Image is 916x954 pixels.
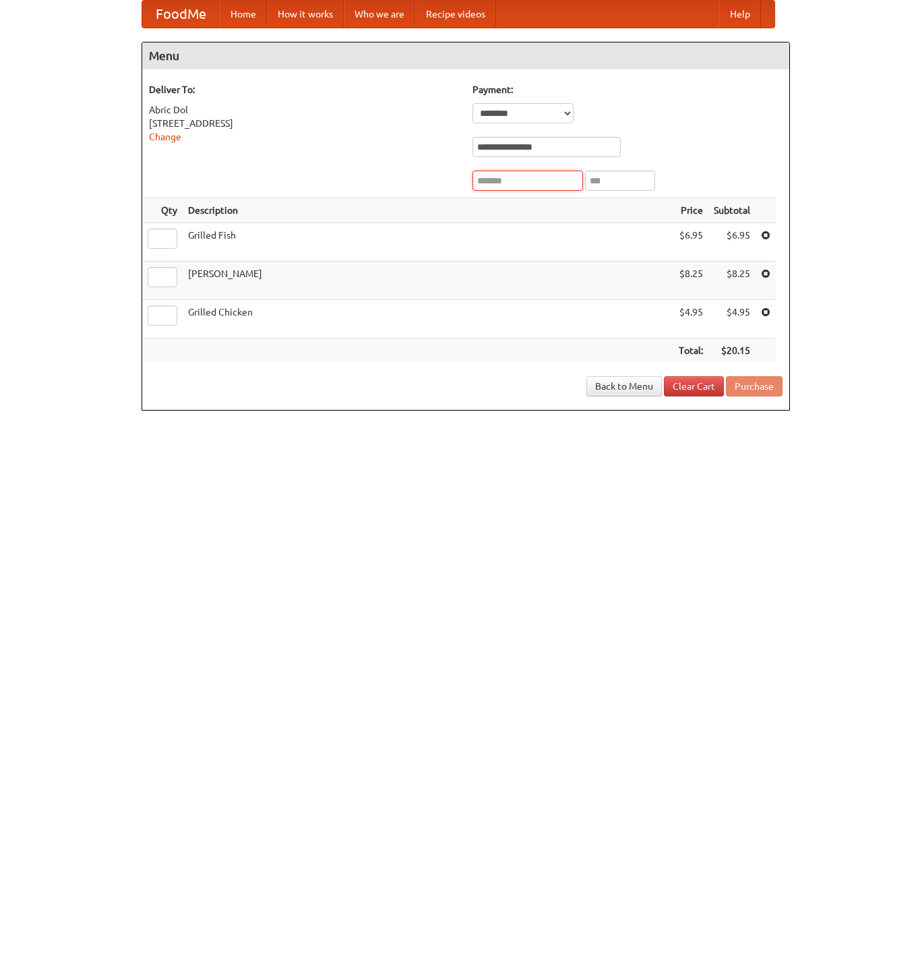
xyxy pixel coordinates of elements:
[220,1,267,28] a: Home
[149,103,459,117] div: Abric Dol
[726,376,783,396] button: Purchase
[183,262,673,300] td: [PERSON_NAME]
[183,223,673,262] td: Grilled Fish
[149,131,181,142] a: Change
[673,262,708,300] td: $8.25
[708,300,756,338] td: $4.95
[719,1,761,28] a: Help
[673,338,708,363] th: Total:
[673,300,708,338] td: $4.95
[673,198,708,223] th: Price
[142,198,183,223] th: Qty
[267,1,344,28] a: How it works
[586,376,662,396] a: Back to Menu
[149,83,459,96] h5: Deliver To:
[708,338,756,363] th: $20.15
[142,1,220,28] a: FoodMe
[708,262,756,300] td: $8.25
[708,198,756,223] th: Subtotal
[664,376,724,396] a: Clear Cart
[708,223,756,262] td: $6.95
[344,1,415,28] a: Who we are
[472,83,783,96] h5: Payment:
[183,300,673,338] td: Grilled Chicken
[149,117,459,130] div: [STREET_ADDRESS]
[142,42,789,69] h4: Menu
[415,1,496,28] a: Recipe videos
[673,223,708,262] td: $6.95
[183,198,673,223] th: Description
